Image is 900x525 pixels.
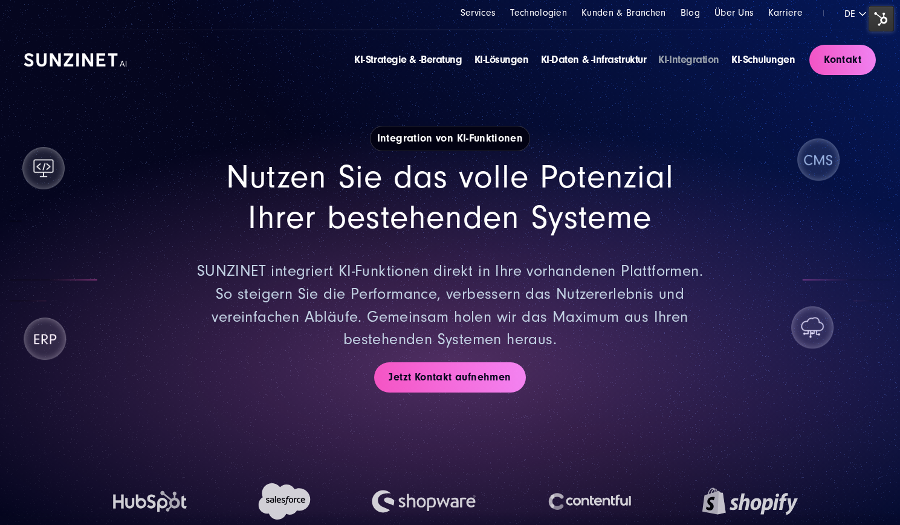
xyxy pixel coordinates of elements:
[374,362,525,393] a: Jetzt Kontakt aufnehmen
[461,7,496,18] a: Services
[510,7,567,18] a: Technologien
[195,157,705,238] h2: Nutzen Sie das volle Potenzial Ihrer bestehenden Systeme
[370,126,530,151] strong: Integration von KI-Funktionen
[768,7,803,18] a: Karriere
[658,53,719,66] a: KI-Integration
[195,260,705,351] p: SUNZINET integriert KI-Funktionen direkt in Ihre vorhandenen Plattformen. So steigern Sie die Per...
[714,7,754,18] a: Über Uns
[869,6,894,31] img: HubSpot Tools-Menüschalter
[541,53,647,66] a: KI-Daten & -Infrastruktur
[809,45,876,75] a: Kontakt
[24,53,127,67] img: SUNZINET AI Logo
[354,52,795,68] div: Navigation Menu
[354,53,462,66] a: KI-Strategie & -Beratung
[461,6,803,20] div: Navigation Menu
[731,53,795,66] a: KI-Schulungen
[581,7,665,18] a: Kunden & Branchen
[681,7,700,18] a: Blog
[474,53,529,66] a: KI-Lösungen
